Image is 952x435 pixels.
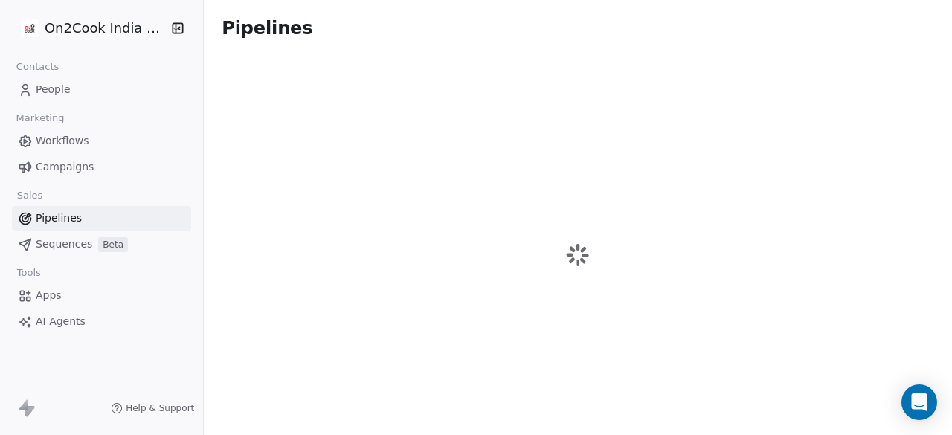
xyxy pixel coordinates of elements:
[222,18,312,39] span: Pipelines
[901,384,937,420] div: Open Intercom Messenger
[126,402,194,414] span: Help & Support
[12,77,191,102] a: People
[12,283,191,308] a: Apps
[10,262,47,284] span: Tools
[36,314,86,329] span: AI Agents
[12,309,191,334] a: AI Agents
[36,159,94,175] span: Campaigns
[36,288,62,303] span: Apps
[10,107,71,129] span: Marketing
[36,210,82,226] span: Pipelines
[36,236,92,252] span: Sequences
[18,16,161,41] button: On2Cook India Pvt. Ltd.
[36,133,89,149] span: Workflows
[36,82,71,97] span: People
[10,184,49,207] span: Sales
[12,155,191,179] a: Campaigns
[111,402,194,414] a: Help & Support
[98,237,128,252] span: Beta
[45,19,167,38] span: On2Cook India Pvt. Ltd.
[10,56,65,78] span: Contacts
[12,206,191,231] a: Pipelines
[12,129,191,153] a: Workflows
[21,19,39,37] img: on2cook%20logo-04%20copy.jpg
[12,232,191,257] a: SequencesBeta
